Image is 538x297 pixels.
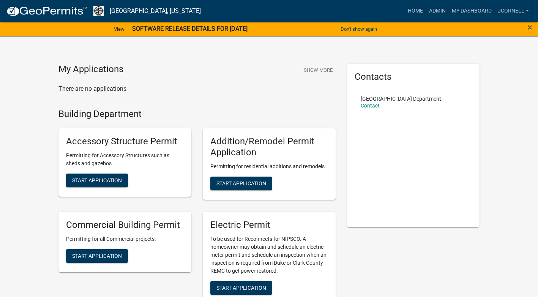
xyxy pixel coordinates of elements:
[58,64,123,75] h4: My Applications
[66,235,184,243] p: Permitting for all Commercial projects.
[210,235,328,275] p: To be used for Reconnects for NIPSCO. A homeowner may obtain and schedule an electric meter permi...
[93,6,104,16] img: Newton County, Indiana
[110,5,201,17] a: [GEOGRAPHIC_DATA], [US_STATE]
[449,4,495,18] a: My Dashboard
[66,174,128,187] button: Start Application
[111,23,128,35] a: View
[527,23,532,32] button: Close
[58,84,336,93] p: There are no applications
[210,136,328,158] h5: Addition/Remodel Permit Application
[495,4,532,18] a: jcornell
[527,22,532,33] span: ×
[361,103,380,109] a: Contact
[66,249,128,263] button: Start Application
[58,109,336,120] h4: Building Department
[66,152,184,167] p: Permitting for Accessory Structures such as sheds and gazebos
[72,177,122,183] span: Start Application
[216,180,266,186] span: Start Application
[216,284,266,291] span: Start Application
[361,96,441,101] p: [GEOGRAPHIC_DATA] Department
[210,163,328,171] p: Permitting for residential additions and remodels.
[355,71,472,82] h5: Contacts
[66,136,184,147] h5: Accessory Structure Permit
[405,4,426,18] a: Home
[72,253,122,259] span: Start Application
[301,64,336,76] button: Show More
[210,177,272,190] button: Start Application
[426,4,449,18] a: Admin
[66,220,184,231] h5: Commercial Building Permit
[338,23,380,35] button: Don't show again
[132,25,248,32] strong: SOFTWARE RELEASE DETAILS FOR [DATE]
[210,281,272,295] button: Start Application
[210,220,328,231] h5: Electric Permit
